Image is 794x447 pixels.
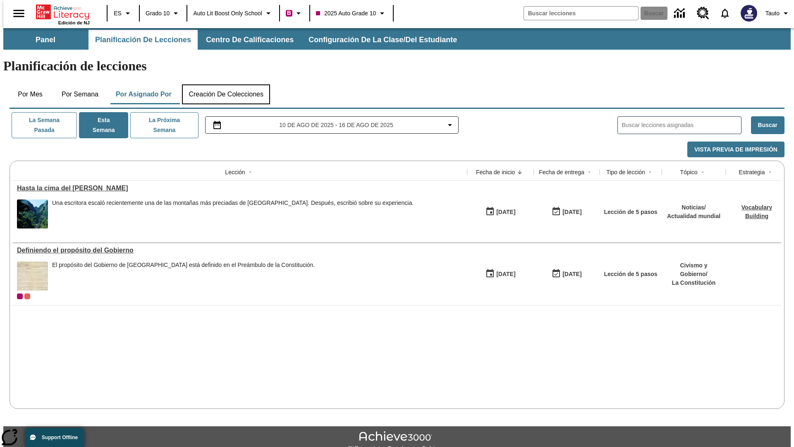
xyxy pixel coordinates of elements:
[52,262,315,269] div: El propósito del Gobierno de [GEOGRAPHIC_DATA] está definido en el Preámbulo de la Constitución.
[199,30,300,50] button: Centro de calificaciones
[24,293,30,299] div: OL 2025 Auto Grade 11
[130,112,198,138] button: La próxima semana
[667,212,720,221] p: Actualidad mundial
[3,28,791,50] div: Subbarra de navegación
[751,116,784,134] button: Buscar
[669,2,692,25] a: Centro de información
[4,30,87,50] button: Panel
[316,9,376,18] span: 2025 Auto Grade 10
[622,119,741,131] input: Buscar lecciones asignadas
[584,167,594,177] button: Sort
[445,120,455,130] svg: Collapse Date Range Filter
[666,261,722,279] p: Civismo y Gobierno /
[539,168,584,176] div: Fecha de entrega
[739,168,765,176] div: Estrategia
[190,6,277,21] button: Escuela: Auto Lit Boost only School, Seleccione su escuela
[7,1,31,26] button: Abrir el menú lateral
[52,262,315,291] div: El propósito del Gobierno de Estados Unidos está definido en el Preámbulo de la Constitución.
[3,58,791,74] h1: Planificación de lecciones
[17,185,463,192] div: Hasta la cima del monte Tai
[645,167,655,177] button: Sort
[109,84,178,104] button: Por asignado por
[762,6,794,21] button: Perfil/Configuración
[52,199,414,228] div: Una escritora escaló recientemente una de las montañas más preciadas de China. Después, escribió ...
[524,7,638,20] input: Buscar campo
[245,167,255,177] button: Sort
[741,5,757,22] img: Avatar
[3,30,464,50] div: Subbarra de navegación
[687,142,784,158] button: Vista previa de impresión
[302,30,464,50] button: Configuración de la clase/del estudiante
[17,247,463,254] a: Definiendo el propósito del Gobierno , Lecciones
[496,269,515,279] div: [DATE]
[313,6,390,21] button: Clase: 2025 Auto Grade 10, Selecciona una clase
[114,9,122,18] span: ES
[142,6,184,21] button: Grado: Grado 10, Elige un grado
[562,269,581,279] div: [DATE]
[55,84,105,104] button: Por semana
[606,168,645,176] div: Tipo de lección
[193,9,262,18] span: Auto Lit Boost only School
[604,208,657,216] p: Lección de 5 pasos
[483,266,518,282] button: 07/01/25: Primer día en que estuvo disponible la lección
[279,121,393,130] span: 10 de ago de 2025 - 16 de ago de 2025
[42,435,78,440] span: Support Offline
[36,3,90,25] div: Portada
[17,247,463,254] div: Definiendo el propósito del Gobierno
[88,30,198,50] button: Planificación de lecciones
[12,112,77,138] button: La semana pasada
[714,2,736,24] a: Notificaciones
[562,207,581,217] div: [DATE]
[549,204,584,220] button: 06/30/26: Último día en que podrá accederse la lección
[698,167,708,177] button: Sort
[17,262,48,291] img: Este documento histórico, escrito en caligrafía sobre pergamino envejecido, es el Preámbulo de la...
[36,4,90,20] a: Portada
[765,167,775,177] button: Sort
[17,185,463,192] a: Hasta la cima del monte Tai, Lecciones
[182,84,270,104] button: Creación de colecciones
[146,9,170,18] span: Grado 10
[17,199,48,228] img: 6000 escalones de piedra para escalar el Monte Tai en la campiña china
[604,270,657,279] p: Lección de 5 pasos
[17,293,23,299] div: Clase actual
[25,428,84,447] button: Support Offline
[209,120,455,130] button: Seleccione el intervalo de fechas opción del menú
[225,168,245,176] div: Lección
[79,112,128,138] button: Esta semana
[741,204,772,219] a: Vocabulary Building
[10,84,51,104] button: Por mes
[483,204,518,220] button: 07/22/25: Primer día en que estuvo disponible la lección
[282,6,307,21] button: Boost El color de la clase es rojo violeta. Cambiar el color de la clase.
[496,207,515,217] div: [DATE]
[692,2,714,24] a: Centro de recursos, Se abrirá en una pestaña nueva.
[680,168,697,176] div: Tópico
[287,8,291,18] span: B
[765,9,780,18] span: Tauto
[515,167,525,177] button: Sort
[666,279,722,287] p: La Constitución
[549,266,584,282] button: 03/31/26: Último día en que podrá accederse la lección
[736,2,762,24] button: Escoja un nuevo avatar
[110,6,136,21] button: Lenguaje: ES, Selecciona un idioma
[58,20,90,25] span: Edición de NJ
[52,199,414,207] div: Una escritora escaló recientemente una de las montañas más preciadas de [GEOGRAPHIC_DATA]. Despué...
[667,203,720,212] p: Noticias /
[476,168,515,176] div: Fecha de inicio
